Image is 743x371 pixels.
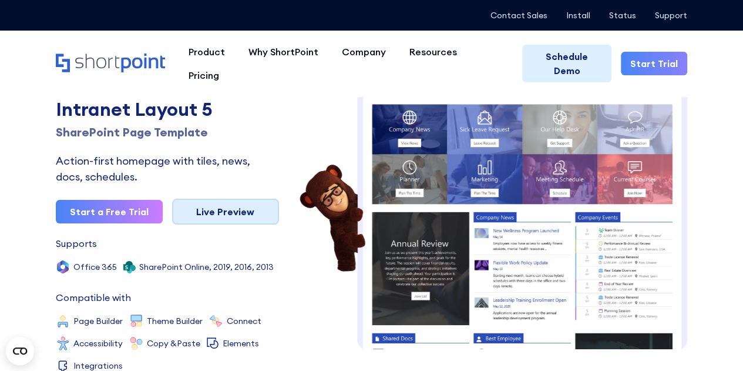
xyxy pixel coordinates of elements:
iframe: Chat Widget [532,235,743,371]
div: Company [342,45,386,59]
div: Pricing [189,68,219,82]
a: Resources [398,40,469,63]
div: SharePoint Online, 2019, 2016, 2013 [139,263,274,271]
a: Pricing [177,63,231,87]
a: Product [177,40,237,63]
div: Integrations [73,362,123,370]
div: Theme Builder [147,317,203,325]
div: Elements [223,339,259,347]
a: Install [566,11,590,20]
div: Product [189,45,225,59]
a: Schedule Demo [522,45,611,82]
div: Supports [56,239,97,248]
a: Contact Sales [490,11,547,20]
div: Compatible with [56,293,131,302]
div: Why ShortPoint [248,45,318,59]
div: Copy &Paste [147,339,200,347]
a: Support [655,11,687,20]
a: Home [56,54,165,73]
div: Connect [227,317,261,325]
div: Action-first homepage with tiles, news, docs, schedules. [56,153,279,185]
button: Open CMP widget [6,337,34,365]
a: Start a Free Trial [56,200,163,223]
div: Resources [409,45,457,59]
a: Company [330,40,398,63]
a: Status [609,11,636,20]
div: Page Builder [73,317,123,325]
a: Live Preview [172,199,279,225]
a: Why ShortPoint [237,40,330,63]
a: Start Trial [621,52,687,75]
div: Office 365 [73,263,117,271]
div: Accessibility [73,339,123,347]
div: Intranet Layout 5 [56,95,279,123]
h1: SharePoint Page Template [56,123,279,141]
